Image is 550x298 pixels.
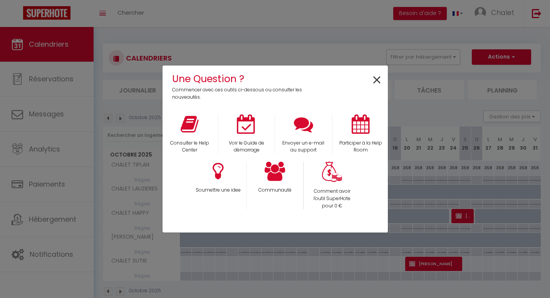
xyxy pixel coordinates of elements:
[372,68,382,93] span: ×
[322,162,342,182] img: Money bag
[195,187,241,194] p: Soumettre une idee
[172,86,307,101] p: Commencer avec ces outils ci-dessous ou consulter les nouveautés.
[223,140,270,154] p: Voir le Guide de démarrage
[172,71,307,86] h4: Une Question ?
[166,140,213,154] p: Consulter le Help Center
[372,72,382,89] button: Close
[252,187,298,194] p: Communauté
[280,140,327,154] p: Envoyer un e-mail au support
[309,188,355,210] p: Comment avoir l'outil SuperHote pour 0 €
[337,140,384,154] p: Participer à la Help Room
